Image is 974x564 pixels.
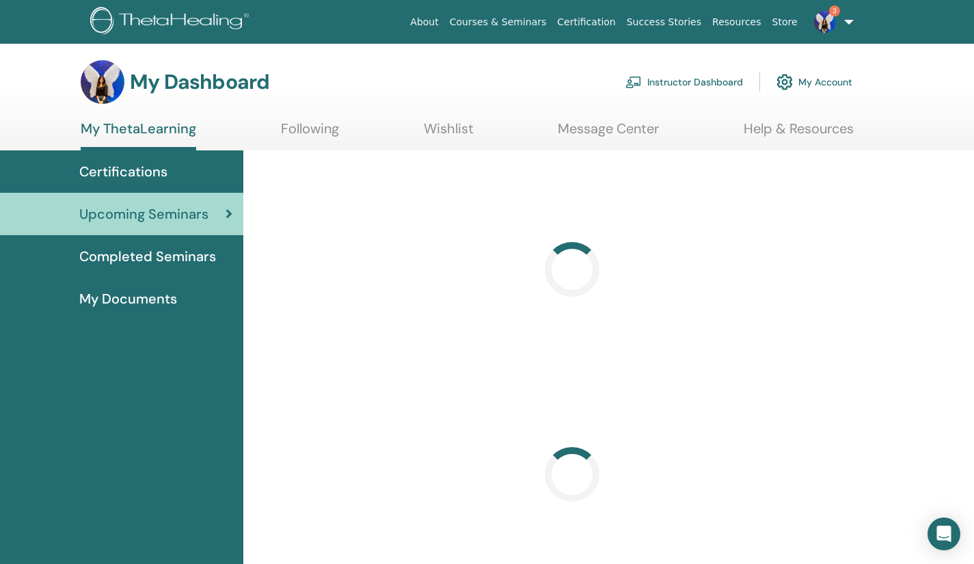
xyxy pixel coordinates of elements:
a: Certification [552,10,621,35]
a: Resources [707,10,767,35]
img: logo.png [90,7,254,38]
a: Wishlist [424,120,474,147]
h3: My Dashboard [130,70,269,94]
img: default.jpg [814,11,836,33]
img: cog.svg [776,70,793,94]
a: About [405,10,444,35]
a: Store [767,10,803,35]
a: Instructor Dashboard [625,67,743,97]
a: Courses & Seminars [444,10,552,35]
a: Following [281,120,339,147]
a: My Account [776,67,852,97]
span: My Documents [79,288,177,309]
span: Completed Seminars [79,246,216,267]
a: Message Center [558,120,659,147]
span: Certifications [79,161,167,182]
span: 3 [829,5,840,16]
a: Success Stories [621,10,707,35]
div: Open Intercom Messenger [928,518,960,550]
a: Help & Resources [744,120,854,147]
img: default.jpg [81,60,124,104]
span: Upcoming Seminars [79,204,208,224]
img: chalkboard-teacher.svg [625,76,642,88]
a: My ThetaLearning [81,120,196,150]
